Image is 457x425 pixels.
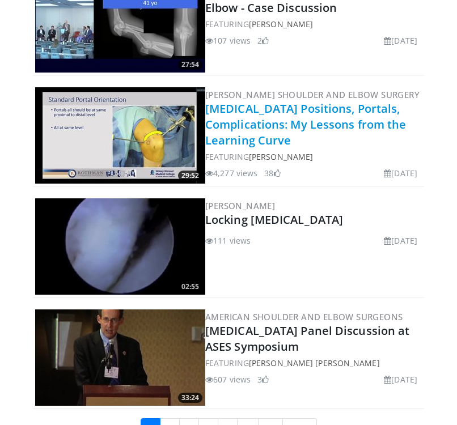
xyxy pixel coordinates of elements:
li: 4,277 views [205,167,257,179]
li: 2 [257,35,269,46]
a: 33:24 [35,309,205,406]
a: [PERSON_NAME] [PERSON_NAME] [249,358,380,368]
div: FEATURING [205,151,422,163]
img: king_4.png.300x170_q85_crop-smart_upscale.jpg [35,309,205,406]
img: dbbd9922-c0fc-43c0-a5da-5113bc0369c0.300x170_q85_crop-smart_upscale.jpg [35,198,205,295]
a: [PERSON_NAME] [249,19,313,29]
li: 107 views [205,35,251,46]
li: 111 views [205,235,251,246]
li: [DATE] [384,373,417,385]
span: 02:55 [178,282,202,292]
li: 38 [264,167,280,179]
li: 607 views [205,373,251,385]
a: American Shoulder and Elbow Surgeons [205,311,403,322]
span: 33:24 [178,393,202,403]
a: [MEDICAL_DATA] Panel Discussion at ASES Symposium [205,323,409,354]
li: [DATE] [384,235,417,246]
div: FEATURING [205,357,422,369]
a: [PERSON_NAME] [249,151,313,162]
li: 3 [257,373,269,385]
li: [DATE] [384,167,417,179]
a: [PERSON_NAME] [205,200,275,211]
a: 02:55 [35,198,205,295]
a: Locking [MEDICAL_DATA] [205,212,343,227]
a: [MEDICAL_DATA] Positions, Portals, Complications: My Lessons from the Learning Curve [205,101,406,148]
span: 29:52 [178,171,202,181]
div: FEATURING [205,18,422,30]
img: 93acf06b-2dd8-4ff7-802e-8566a5660f38.300x170_q85_crop-smart_upscale.jpg [35,87,205,184]
a: 29:52 [35,87,205,184]
a: [PERSON_NAME] Shoulder and Elbow Surgery [205,89,420,100]
li: [DATE] [384,35,417,46]
span: 27:54 [178,59,202,70]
